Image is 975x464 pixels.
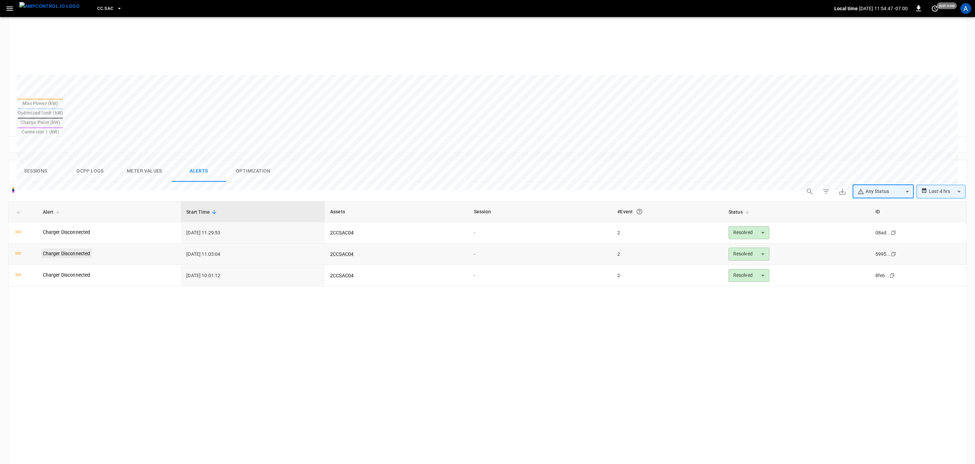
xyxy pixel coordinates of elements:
button: An event is a single occurrence of an issue. An alert groups related events for the same asset, m... [633,206,646,218]
span: CC.SAC [97,5,113,13]
th: ID [870,201,967,222]
div: Resolved [729,269,769,282]
button: Sessions [8,160,63,182]
div: Resolved [729,248,769,261]
div: Any Status [857,188,903,195]
div: Resolved [729,226,769,239]
button: CC.SAC [95,2,125,15]
button: Optimization [226,160,280,182]
th: Assets [325,201,468,222]
div: profile-icon [960,3,971,14]
button: Alerts [172,160,226,182]
p: Local time [834,5,858,12]
button: Meter Values [117,160,172,182]
span: Start Time [186,208,219,216]
div: Last 4 hrs [929,185,965,198]
th: Session [468,201,612,222]
span: Status [729,208,752,216]
button: set refresh interval [929,3,940,14]
span: just now [937,2,957,9]
button: Ocpp logs [63,160,117,182]
span: Alert [43,208,63,216]
img: ampcontrol.io logo [19,2,80,11]
div: #Event [617,206,718,218]
p: [DATE] 11:54:47 -07:00 [859,5,908,12]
